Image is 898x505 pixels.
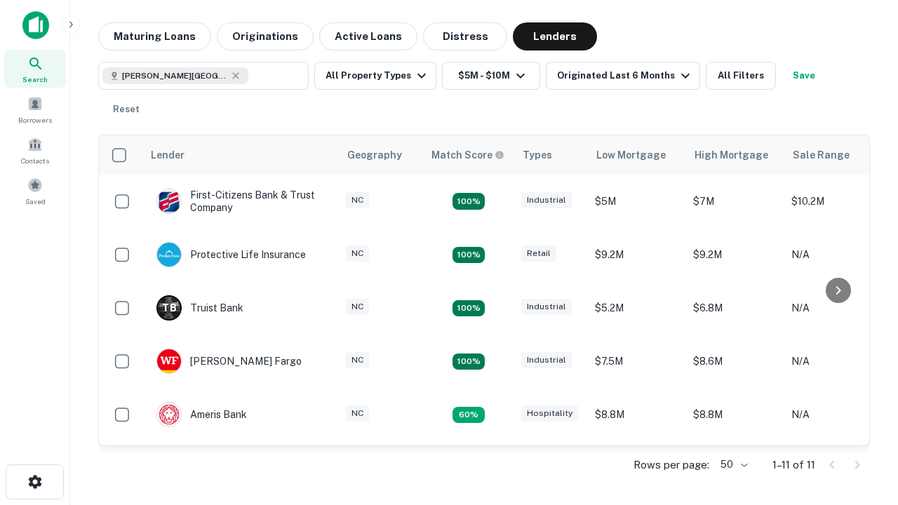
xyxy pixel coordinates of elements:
div: Ameris Bank [156,402,247,427]
a: Borrowers [4,90,66,128]
button: Originated Last 6 Months [546,62,700,90]
img: picture [157,189,181,213]
div: Matching Properties: 2, hasApolloMatch: undefined [453,247,485,264]
div: Capitalize uses an advanced AI algorithm to match your search with the best lender. The match sco... [431,147,504,163]
div: Hospitality [521,405,578,422]
th: Lender [142,135,339,175]
button: Lenders [513,22,597,50]
div: Industrial [521,352,572,368]
div: [PERSON_NAME] Fargo [156,349,302,374]
img: capitalize-icon.png [22,11,49,39]
td: $5.2M [588,281,686,335]
td: $9.2M [686,228,784,281]
button: Reset [104,95,149,123]
th: Low Mortgage [588,135,686,175]
div: NC [346,192,369,208]
span: Borrowers [18,114,52,126]
td: $9.2M [686,441,784,494]
div: Sale Range [793,147,850,163]
img: picture [157,243,181,267]
div: Industrial [521,192,572,208]
td: $9.2M [588,441,686,494]
span: Saved [25,196,46,207]
button: Distress [423,22,507,50]
div: 50 [715,454,750,475]
div: Lender [151,147,185,163]
div: NC [346,352,369,368]
div: Geography [347,147,402,163]
td: $7M [686,175,784,228]
div: First-citizens Bank & Trust Company [156,189,325,214]
button: All Filters [706,62,776,90]
button: All Property Types [314,62,436,90]
th: Geography [339,135,423,175]
div: Low Mortgage [596,147,666,163]
td: $5M [588,175,686,228]
button: Maturing Loans [98,22,211,50]
th: Types [514,135,588,175]
th: High Mortgage [686,135,784,175]
span: Search [22,74,48,85]
button: $5M - $10M [442,62,540,90]
td: $6.8M [686,281,784,335]
button: Active Loans [319,22,417,50]
td: $9.2M [588,228,686,281]
a: Search [4,50,66,88]
p: Rows per page: [634,457,709,473]
button: Originations [217,22,314,50]
td: $7.5M [588,335,686,388]
div: Matching Properties: 2, hasApolloMatch: undefined [453,353,485,370]
div: Truist Bank [156,295,243,321]
div: Matching Properties: 1, hasApolloMatch: undefined [453,407,485,424]
p: T B [162,301,176,316]
button: Save your search to get updates of matches that match your search criteria. [782,62,826,90]
img: picture [157,349,181,373]
p: 1–11 of 11 [772,457,815,473]
a: Saved [4,172,66,210]
iframe: Chat Widget [828,393,898,460]
div: NC [346,405,369,422]
div: Protective Life Insurance [156,242,306,267]
span: [PERSON_NAME][GEOGRAPHIC_DATA], [GEOGRAPHIC_DATA] [122,69,227,82]
div: Industrial [521,299,572,315]
div: NC [346,299,369,315]
th: Capitalize uses an advanced AI algorithm to match your search with the best lender. The match sco... [423,135,514,175]
div: Retail [521,245,556,262]
div: Originated Last 6 Months [557,67,694,84]
div: Matching Properties: 2, hasApolloMatch: undefined [453,193,485,210]
td: $8.6M [686,335,784,388]
span: Contacts [21,155,49,166]
h6: Match Score [431,147,502,163]
div: High Mortgage [695,147,768,163]
a: Contacts [4,131,66,169]
div: Matching Properties: 3, hasApolloMatch: undefined [453,300,485,317]
td: $8.8M [686,388,784,441]
div: Types [523,147,552,163]
div: NC [346,245,369,262]
img: picture [157,403,181,426]
td: $8.8M [588,388,686,441]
